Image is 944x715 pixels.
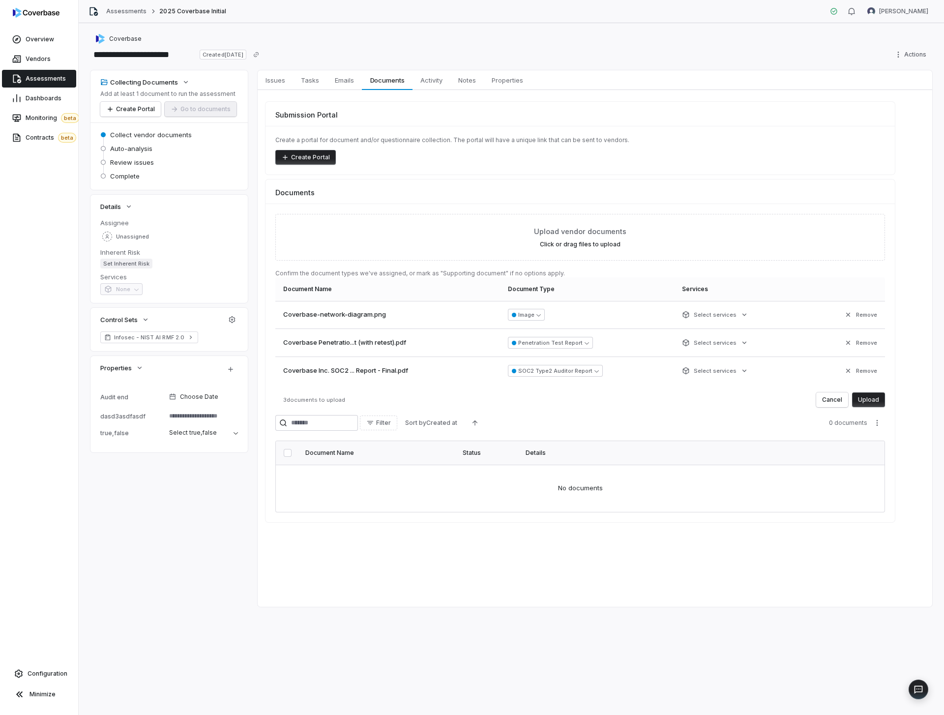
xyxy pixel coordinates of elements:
button: Sort byCreated at [399,416,463,430]
span: Coverbase Inc. SOC2 ... Report - Final.pdf [283,366,408,376]
span: Coverbase-network-diagram.png [283,310,386,320]
button: Remove [841,306,880,324]
span: [PERSON_NAME] [879,7,928,15]
span: Choose Date [180,393,218,401]
span: beta [58,133,76,143]
span: Dashboards [26,94,61,102]
button: Remove [841,362,880,380]
button: Select services [679,306,751,324]
button: Amanda Pettenati avatar[PERSON_NAME] [861,4,934,19]
svg: Ascending [471,419,479,427]
span: Configuration [28,670,67,678]
div: true,false [100,429,165,437]
button: Control Sets [97,311,152,328]
button: Cancel [816,392,848,407]
button: More actions [869,416,885,430]
button: Copy link [247,46,265,63]
button: Filter [360,416,397,430]
button: Create Portal [275,150,336,165]
a: Infosec - NIST AI RMF 2.0 [100,331,198,343]
p: Create a portal for document and/or questionnaire collection. The portal will have a unique link ... [275,136,885,144]
a: Assessments [106,7,147,15]
label: Click or drag files to upload [540,240,620,248]
span: Unassigned [116,233,149,240]
button: Penetration Test Report [508,337,593,349]
th: Document Name [275,277,502,301]
span: Control Sets [100,315,138,324]
td: No documents [276,465,885,512]
th: Services [676,277,804,301]
span: Complete [110,172,140,180]
span: Auto-analysis [110,144,152,153]
a: Contractsbeta [2,129,76,147]
span: Vendors [26,55,51,63]
a: Monitoringbeta [2,109,76,127]
div: Document Name [305,449,451,457]
button: SOC2 Type2 Auditor Report [508,365,603,377]
div: Collecting Documents [100,78,178,87]
span: 3 documents to upload [283,396,345,403]
img: Amanda Pettenati avatar [867,7,875,15]
span: Coverbase Penetratio...t (with retest).pdf [283,338,406,348]
span: Upload vendor documents [534,226,626,237]
button: Ascending [465,416,485,430]
button: Remove [841,334,880,352]
div: Details [526,449,855,457]
span: Submission Portal [275,110,338,120]
span: Created [DATE] [200,50,246,60]
span: Assessments [26,75,66,83]
button: Details [97,198,136,215]
span: Emails [331,74,358,87]
dt: Inherent Risk [100,248,238,257]
div: Status [463,449,514,457]
a: Configuration [4,665,74,683]
a: Assessments [2,70,76,88]
span: Monitoring [26,113,79,123]
span: 0 documents [829,419,867,427]
span: Coverbase [109,35,142,43]
span: Notes [454,74,480,87]
button: Actions [891,47,932,62]
span: Overview [26,35,54,43]
span: Set Inherent Risk [100,259,152,268]
button: Upload [852,392,885,407]
dt: Services [100,272,238,281]
span: Filter [376,419,391,427]
p: Add at least 1 document to run the assessment [100,90,236,98]
button: Image [508,309,545,321]
button: Create Portal [100,102,161,117]
a: Overview [2,30,76,48]
span: Minimize [29,690,56,698]
button: Properties [97,359,147,377]
th: Document Type [502,277,677,301]
span: Review issues [110,158,154,167]
p: Confirm the document types we've assigned, or mark as "Supporting document" if no options apply. [275,269,885,277]
span: Details [100,202,121,211]
dt: Assignee [100,218,238,227]
div: Audit end [100,393,165,401]
button: https://coverbase.com/Coverbase [92,30,145,48]
button: Select services [679,362,751,380]
button: Select services [679,334,751,352]
button: Choose Date [165,387,242,407]
button: Collecting Documents [97,73,193,91]
span: beta [61,113,79,123]
span: Documents [275,187,315,198]
span: Contracts [26,133,76,143]
a: Dashboards [2,89,76,107]
span: Properties [488,74,527,87]
span: Tasks [297,74,323,87]
span: Collect vendor documents [110,130,192,139]
button: Minimize [4,685,74,704]
img: logo-D7KZi-bG.svg [13,8,59,18]
span: Activity [416,74,446,87]
span: Issues [262,74,289,87]
span: 2025 Coverbase Initial [159,7,226,15]
div: dasd3asdfasdf [100,413,165,420]
span: Properties [100,363,132,372]
a: Vendors [2,50,76,68]
span: Documents [366,74,409,87]
span: Infosec - NIST AI RMF 2.0 [114,333,184,341]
